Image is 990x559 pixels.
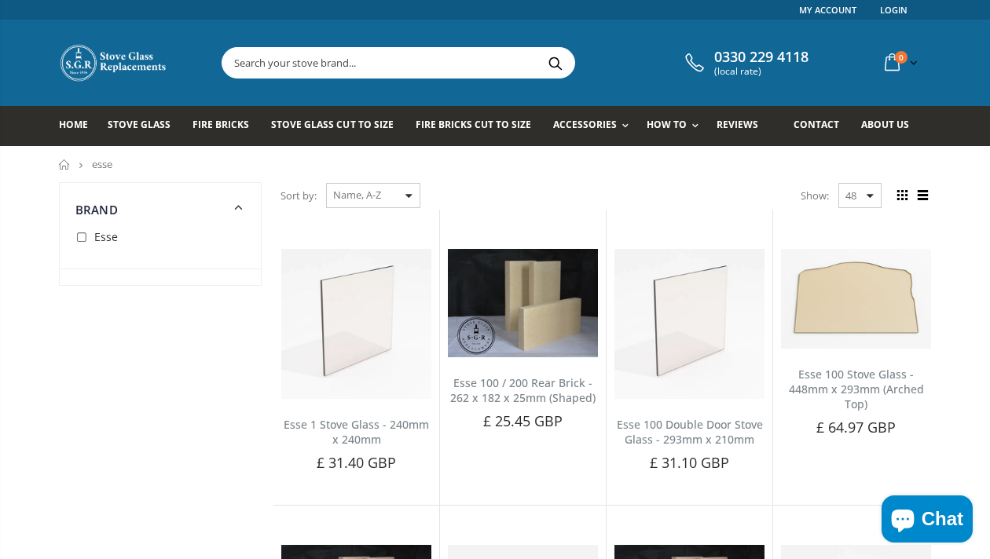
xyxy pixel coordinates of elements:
span: How To [647,118,687,131]
a: Esse 1 Stove Glass - 240mm x 240mm [284,417,429,447]
span: (local rate) [714,66,808,77]
span: £ 64.97 GBP [816,418,896,437]
a: How To [647,106,706,146]
img: Esse 100 Double Door Stove Glass [614,249,764,399]
span: Esse [94,229,118,244]
a: Stove Glass Cut To Size [271,106,405,146]
img: Esse 100 / 200 Rear Brick [448,249,598,357]
span: Stove Glass [108,118,170,131]
span: Grid view [893,187,911,204]
span: Stove Glass Cut To Size [271,118,393,131]
span: Fire Bricks [192,118,249,131]
a: Fire Bricks Cut To Size [416,106,543,146]
a: Home [59,106,100,146]
a: Contact [794,106,851,146]
span: esse [92,157,112,171]
span: £ 31.10 GBP [650,453,730,472]
span: 0330 229 4118 [714,49,808,66]
a: About us [861,106,921,146]
inbox-online-store-chat: Shopify online store chat [877,495,977,546]
img: Esse 100 stove glass [781,249,931,349]
a: Esse 100 / 200 Rear Brick - 262 x 182 x 25mm (Shaped) [450,375,596,405]
input: Search your stove brand... [222,48,750,78]
span: Show: [801,183,829,208]
img: Stove Glass Replacement [59,43,169,82]
span: About us [861,118,909,131]
span: Brand [75,202,118,217]
img: Esse 1 Stove Glass [281,249,431,399]
span: Sort by: [280,182,317,210]
a: Esse 100 Double Door Stove Glass - 293mm x 210mm [617,417,763,447]
a: Accessories [553,106,636,146]
a: Esse 100 Stove Glass - 448mm x 293mm (Arched Top) [789,367,924,411]
span: List view [914,187,931,204]
span: Reviews [717,118,758,131]
span: 0 [895,51,907,64]
a: 0 [878,47,921,78]
span: £ 31.40 GBP [317,453,397,472]
span: Home [59,118,88,131]
a: Home [59,159,71,170]
button: Search [537,48,573,78]
a: Fire Bricks [192,106,261,146]
a: Stove Glass [108,106,182,146]
a: Reviews [717,106,770,146]
span: Contact [794,118,839,131]
span: Accessories [553,118,617,131]
span: Fire Bricks Cut To Size [416,118,531,131]
span: £ 25.45 GBP [483,411,563,430]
